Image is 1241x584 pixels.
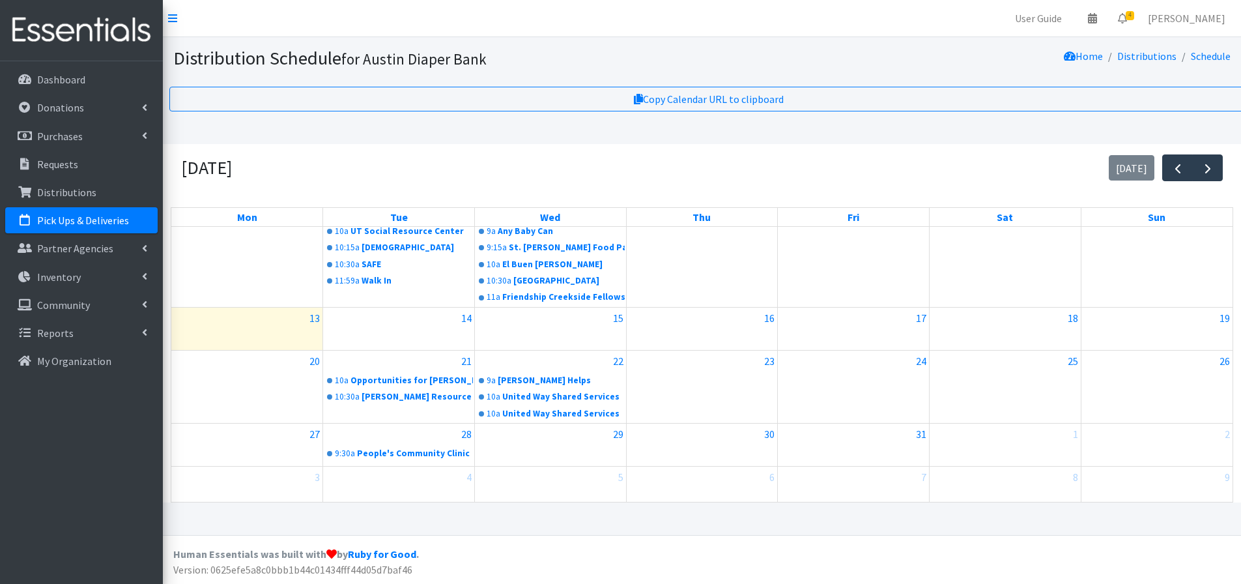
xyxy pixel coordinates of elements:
[1107,5,1137,31] a: 4
[1065,308,1081,328] a: October 18, 2025
[1222,467,1233,488] a: November 9, 2025
[930,423,1081,466] td: November 1, 2025
[324,224,473,239] a: 10aUT Social Resource Center
[1005,5,1072,31] a: User Guide
[1126,11,1134,20] span: 4
[459,308,474,328] a: October 14, 2025
[1162,154,1193,181] button: Previous month
[350,225,473,238] div: UT Social Resource Center
[476,240,625,255] a: 9:15aSt. [PERSON_NAME] Food Pantry
[324,446,473,461] a: 9:30aPeople's Community Clinic
[778,307,930,350] td: October 17, 2025
[5,207,158,233] a: Pick Ups & Deliveries
[5,123,158,149] a: Purchases
[37,355,111,368] p: My Organization
[37,101,84,114] p: Donations
[171,466,323,509] td: November 3, 2025
[1192,154,1223,181] button: Next month
[1081,307,1233,350] td: October 19, 2025
[388,208,410,226] a: Tuesday
[335,241,360,254] div: 10:15a
[37,270,81,284] p: Inventory
[307,351,322,372] a: October 20, 2025
[537,208,563,226] a: Wednesday
[335,225,349,238] div: 10a
[1117,50,1177,63] a: Distributions
[37,327,74,340] p: Reports
[362,241,473,254] div: [DEMOGRAPHIC_DATA]
[335,274,360,287] div: 11:59a
[913,308,929,328] a: October 17, 2025
[37,299,90,312] p: Community
[626,350,778,423] td: October 23, 2025
[1222,424,1233,445] a: November 2, 2025
[487,291,500,304] div: 11a
[762,351,777,372] a: October 23, 2025
[37,242,113,255] p: Partner Agencies
[626,423,778,466] td: October 30, 2025
[341,50,487,68] small: for Austin Diaper Bank
[5,179,158,205] a: Distributions
[610,424,626,445] a: October 29, 2025
[350,374,473,387] div: Opportunities for [PERSON_NAME] and Burnet Counties
[487,407,500,420] div: 10a
[173,47,786,70] h1: Distribution Schedule
[767,467,777,488] a: November 6, 2025
[5,95,158,121] a: Donations
[476,389,625,405] a: 10aUnited Way Shared Services
[362,258,473,271] div: SAFE
[610,308,626,328] a: October 15, 2025
[5,66,158,93] a: Dashboard
[690,208,713,226] a: Thursday
[335,258,360,271] div: 10:30a
[37,214,129,227] p: Pick Ups & Deliveries
[37,158,78,171] p: Requests
[476,406,625,422] a: 10aUnited Way Shared Services
[1081,168,1233,308] td: October 12, 2025
[1064,50,1103,63] a: Home
[626,466,778,509] td: November 6, 2025
[513,274,625,287] div: [GEOGRAPHIC_DATA]
[5,320,158,346] a: Reports
[919,467,929,488] a: November 7, 2025
[474,466,626,509] td: November 5, 2025
[762,424,777,445] a: October 30, 2025
[5,235,158,261] a: Partner Agencies
[312,467,322,488] a: November 3, 2025
[930,466,1081,509] td: November 8, 2025
[171,168,323,308] td: October 6, 2025
[778,423,930,466] td: October 31, 2025
[459,351,474,372] a: October 21, 2025
[476,257,625,272] a: 10aEl Buen [PERSON_NAME]
[930,168,1081,308] td: October 11, 2025
[459,424,474,445] a: October 28, 2025
[5,8,158,52] img: HumanEssentials
[1145,208,1168,226] a: Sunday
[362,390,473,403] div: [PERSON_NAME] Resource Center
[476,289,625,305] a: 11aFriendship Creekside Fellowship
[5,151,158,177] a: Requests
[335,447,355,460] div: 9:30a
[487,258,500,271] div: 10a
[307,308,322,328] a: October 13, 2025
[37,73,85,86] p: Dashboard
[5,292,158,318] a: Community
[171,350,323,423] td: October 20, 2025
[5,348,158,374] a: My Organization
[930,350,1081,423] td: October 25, 2025
[335,374,349,387] div: 10a
[474,350,626,423] td: October 22, 2025
[502,407,625,420] div: United Way Shared Services
[5,264,158,290] a: Inventory
[1070,467,1081,488] a: November 8, 2025
[1137,5,1236,31] a: [PERSON_NAME]
[487,374,496,387] div: 9a
[502,390,625,403] div: United Way Shared Services
[335,390,360,403] div: 10:30a
[476,373,625,388] a: 9a[PERSON_NAME] Helps
[762,308,777,328] a: October 16, 2025
[474,423,626,466] td: October 29, 2025
[171,307,323,350] td: October 13, 2025
[474,307,626,350] td: October 15, 2025
[487,390,500,403] div: 10a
